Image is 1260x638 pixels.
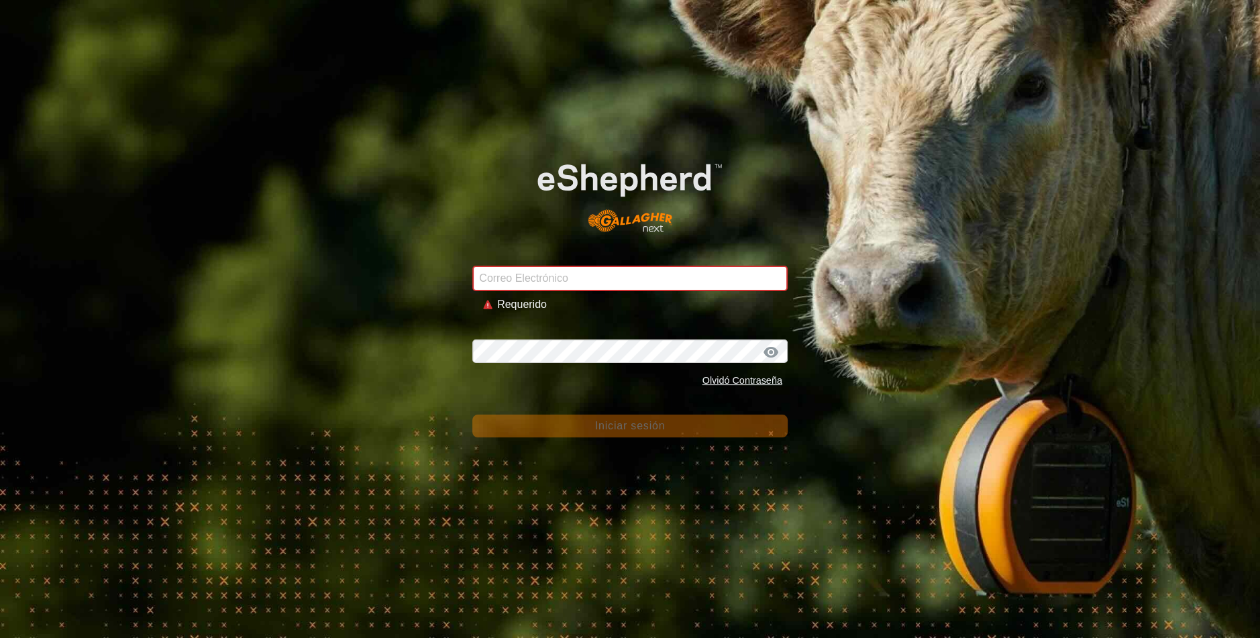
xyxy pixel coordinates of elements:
[595,420,666,431] font: Iniciar sesión
[702,375,782,386] a: Olvidó Contraseña
[472,415,788,437] button: Iniciar sesión
[504,138,756,245] img: Logotipo de eShepherd
[472,266,788,291] input: Correo Electrónico
[497,299,547,310] font: Requerido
